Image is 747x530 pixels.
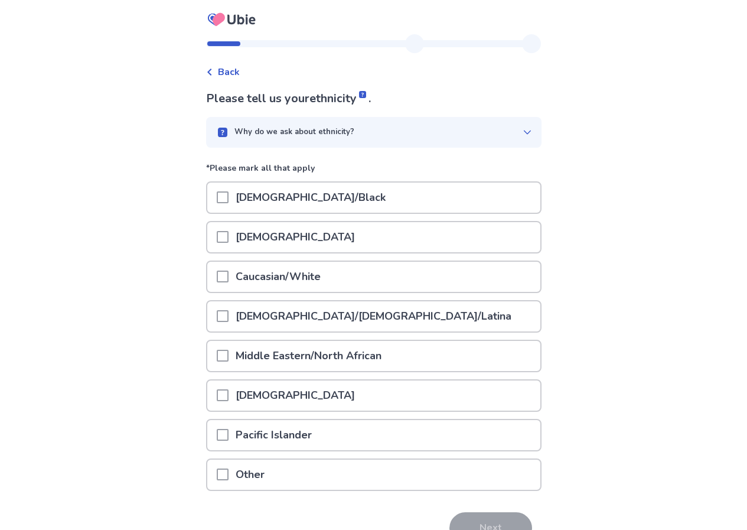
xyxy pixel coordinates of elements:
[229,183,393,213] p: [DEMOGRAPHIC_DATA]/Black
[229,262,328,292] p: Caucasian/White
[218,65,240,79] span: Back
[234,126,354,138] p: Why do we ask about ethnicity?
[206,162,542,181] p: *Please mark all that apply
[229,420,319,450] p: Pacific Islander
[229,460,272,490] p: Other
[229,301,518,331] p: [DEMOGRAPHIC_DATA]/[DEMOGRAPHIC_DATA]/Latina
[309,90,368,106] span: ethnicity
[229,341,389,371] p: Middle Eastern/North African
[206,90,542,108] p: Please tell us your .
[229,381,362,411] p: [DEMOGRAPHIC_DATA]
[229,222,362,252] p: [DEMOGRAPHIC_DATA]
